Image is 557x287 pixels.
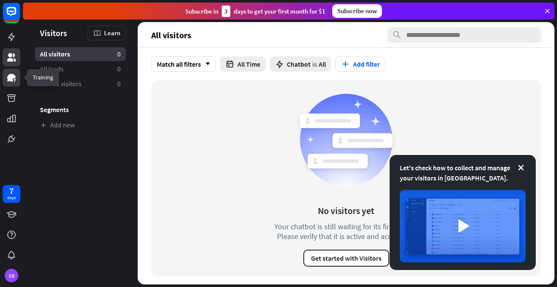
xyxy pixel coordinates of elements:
[151,56,216,72] div: Match all filters
[35,77,126,91] a: Recent visitors 0
[40,79,82,88] span: Recent visitors
[222,6,230,17] div: 3
[35,105,126,114] h3: Segments
[35,118,126,132] a: Add new
[335,56,385,72] button: Add filter
[117,50,121,59] aside: 0
[40,28,67,38] span: Visitors
[287,60,311,68] span: Chatbot
[40,65,64,73] span: All leads
[319,60,326,68] span: All
[400,163,526,183] div: Let's check how to collect and manage your visitors in [GEOGRAPHIC_DATA].
[104,29,120,37] span: Learn
[35,62,126,76] a: All leads 0
[117,65,121,73] aside: 0
[117,79,121,88] aside: 0
[9,187,14,195] div: 7
[185,6,325,17] div: Subscribe in days to get your first month for $1
[220,56,266,72] button: All Time
[5,269,18,282] div: SR
[318,205,374,217] div: No visitors yet
[259,222,433,241] div: Your chatbot is still waiting for its first visitor. Please verify that it is active and accessible.
[332,4,382,18] div: Subscribe now
[3,185,20,203] a: 7 days
[201,62,210,67] i: arrow_down
[400,190,526,262] img: image
[151,30,191,40] span: All visitors
[40,50,70,59] span: All visitors
[303,250,389,267] button: Get started with Visitors
[312,60,317,68] span: is
[7,195,16,201] div: days
[7,3,32,29] button: Open LiveChat chat widget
